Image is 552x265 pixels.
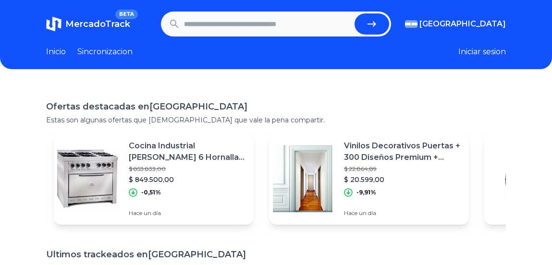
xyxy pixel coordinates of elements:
p: $ 22.864,89 [344,165,461,173]
span: [GEOGRAPHIC_DATA] [419,18,506,30]
button: Iniciar sesion [458,46,506,58]
a: Sincronizacion [77,46,133,58]
span: MercadoTrack [65,19,130,29]
span: BETA [115,10,138,19]
img: Argentina [405,20,417,28]
button: [GEOGRAPHIC_DATA] [405,18,506,30]
p: $ 849.500,00 [129,175,246,184]
p: Estas son algunas ofertas que [DEMOGRAPHIC_DATA] que vale la pena compartir. [46,115,506,125]
a: Featured imageVinilos Decorativos Puertas + 300 Diseños Premium + Regalo!$ 22.864,89$ 20.599,00-9... [269,132,469,225]
img: MercadoTrack [46,16,61,32]
h1: Ultimos trackeados en [GEOGRAPHIC_DATA] [46,248,506,261]
a: MercadoTrackBETA [46,16,130,32]
p: Hace un día [344,209,461,217]
p: Cocina Industrial [PERSON_NAME] 6 Hornallas Cf 100 Zona Sur [129,140,246,163]
img: Featured image [54,145,121,212]
p: $ 20.599,00 [344,175,461,184]
a: Featured imageCocina Industrial [PERSON_NAME] 6 Hornallas Cf 100 Zona Sur$ 853.833,00$ 849.500,00... [54,132,254,225]
img: Featured image [269,145,336,212]
p: -0,51% [141,189,161,196]
p: $ 853.833,00 [129,165,246,173]
p: Vinilos Decorativos Puertas + 300 Diseños Premium + Regalo! [344,140,461,163]
h1: Ofertas destacadas en [GEOGRAPHIC_DATA] [46,100,506,113]
p: -9,91% [356,189,376,196]
a: Inicio [46,46,66,58]
img: Featured image [484,145,552,212]
p: Hace un día [129,209,246,217]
